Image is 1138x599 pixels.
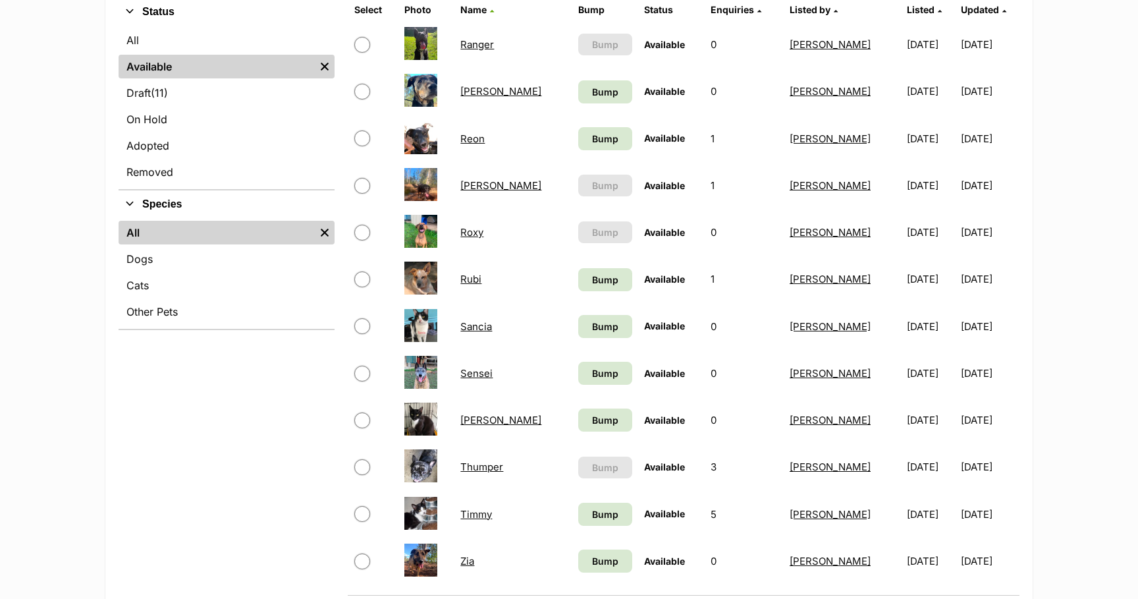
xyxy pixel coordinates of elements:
[119,55,315,78] a: Available
[902,69,959,114] td: [DATE]
[644,508,685,519] span: Available
[902,116,959,161] td: [DATE]
[592,554,618,568] span: Bump
[460,508,492,521] a: Timmy
[961,4,1006,15] a: Updated
[902,163,959,208] td: [DATE]
[460,461,503,473] a: Thumper
[460,38,494,51] a: Ranger
[902,538,959,584] td: [DATE]
[961,538,1018,584] td: [DATE]
[460,555,474,567] a: Zia
[790,132,871,145] a: [PERSON_NAME]
[460,414,541,426] a: [PERSON_NAME]
[578,362,633,385] a: Bump
[578,34,633,55] button: Bump
[592,85,618,99] span: Bump
[961,210,1018,255] td: [DATE]
[460,4,487,15] span: Name
[902,444,959,490] td: [DATE]
[592,461,618,474] span: Bump
[460,226,483,239] a: Roxy
[578,80,633,103] a: Bump
[961,304,1018,349] td: [DATE]
[119,3,335,20] button: Status
[119,160,335,184] a: Removed
[315,55,335,78] a: Remove filter
[119,221,315,244] a: All
[790,367,871,380] a: [PERSON_NAME]
[961,492,1018,537] td: [DATE]
[119,107,335,131] a: On Hold
[790,85,871,98] a: [PERSON_NAME]
[404,403,437,436] img: Teasha
[961,116,1018,161] td: [DATE]
[592,179,618,192] span: Bump
[961,444,1018,490] td: [DATE]
[460,367,493,380] a: Sensei
[644,368,685,379] span: Available
[790,508,871,521] a: [PERSON_NAME]
[644,86,685,97] span: Available
[705,163,783,208] td: 1
[644,227,685,238] span: Available
[705,397,783,443] td: 0
[907,4,935,15] span: Listed
[790,4,830,15] span: Listed by
[705,69,783,114] td: 0
[644,273,685,285] span: Available
[705,210,783,255] td: 0
[705,22,783,67] td: 0
[460,132,485,145] a: Reon
[644,132,685,144] span: Available
[592,132,618,146] span: Bump
[705,256,783,302] td: 1
[790,555,871,567] a: [PERSON_NAME]
[902,210,959,255] td: [DATE]
[578,268,633,291] a: Bump
[644,180,685,191] span: Available
[790,4,838,15] a: Listed by
[578,550,633,573] a: Bump
[961,69,1018,114] td: [DATE]
[578,315,633,338] a: Bump
[705,116,783,161] td: 1
[578,503,633,526] a: Bump
[902,351,959,396] td: [DATE]
[902,304,959,349] td: [DATE]
[902,492,959,537] td: [DATE]
[119,247,335,271] a: Dogs
[790,461,871,473] a: [PERSON_NAME]
[644,461,685,472] span: Available
[790,179,871,192] a: [PERSON_NAME]
[961,351,1018,396] td: [DATE]
[578,409,633,432] a: Bump
[790,226,871,239] a: [PERSON_NAME]
[315,221,335,244] a: Remove filter
[790,414,871,426] a: [PERSON_NAME]
[592,413,618,427] span: Bump
[907,4,942,15] a: Listed
[902,22,959,67] td: [DATE]
[961,163,1018,208] td: [DATE]
[404,121,437,154] img: Reon
[644,556,685,567] span: Available
[705,444,783,490] td: 3
[644,39,685,50] span: Available
[592,320,618,333] span: Bump
[790,273,871,285] a: [PERSON_NAME]
[119,26,335,189] div: Status
[592,38,618,51] span: Bump
[644,320,685,331] span: Available
[119,134,335,157] a: Adopted
[902,397,959,443] td: [DATE]
[705,304,783,349] td: 0
[578,175,633,196] button: Bump
[119,300,335,324] a: Other Pets
[644,414,685,426] span: Available
[705,351,783,396] td: 0
[705,492,783,537] td: 5
[705,538,783,584] td: 0
[578,221,633,243] button: Bump
[460,85,541,98] a: [PERSON_NAME]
